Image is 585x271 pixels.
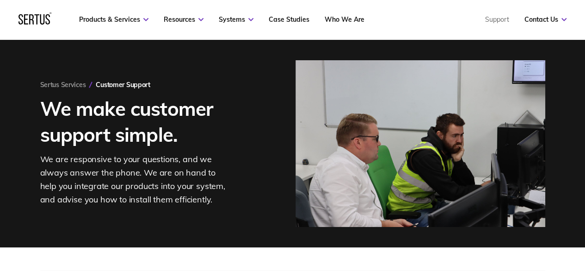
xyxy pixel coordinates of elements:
[79,15,148,24] a: Products & Services
[269,15,309,24] a: Case Studies
[40,81,86,89] a: Sertus Services
[40,153,230,206] div: We are responsive to your questions, and we always answer the phone. We are on hand to help you i...
[524,15,567,24] a: Contact Us
[40,96,248,148] h1: We make customer support simple.
[419,164,585,271] iframe: Chat Widget
[485,15,509,24] a: Support
[164,15,203,24] a: Resources
[219,15,253,24] a: Systems
[325,15,364,24] a: Who We Are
